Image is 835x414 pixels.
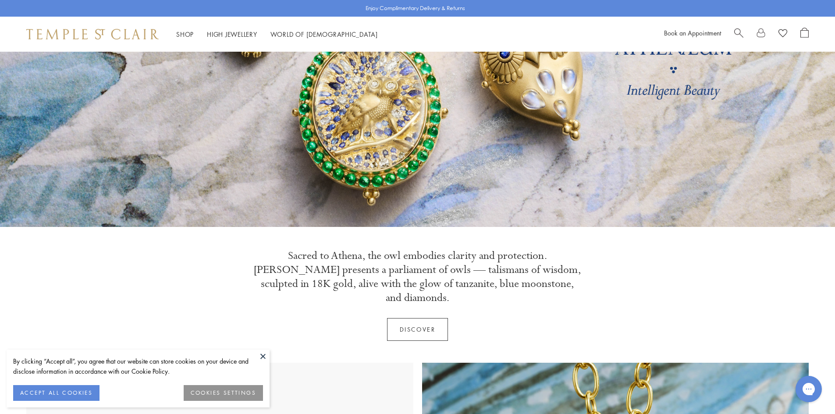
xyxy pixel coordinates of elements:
iframe: Gorgias live chat messenger [791,373,826,405]
a: Search [734,28,743,41]
a: Book an Appointment [664,28,721,37]
a: ShopShop [176,30,194,39]
a: View Wishlist [778,28,787,41]
a: World of [DEMOGRAPHIC_DATA]World of [DEMOGRAPHIC_DATA] [270,30,378,39]
p: Enjoy Complimentary Delivery & Returns [366,4,465,13]
button: ACCEPT ALL COOKIES [13,385,99,401]
div: By clicking “Accept all”, you agree that our website can store cookies on your device and disclos... [13,356,263,376]
button: COOKIES SETTINGS [184,385,263,401]
nav: Main navigation [176,29,378,40]
img: Temple St. Clair [26,29,159,39]
a: Discover [387,318,448,341]
a: High JewelleryHigh Jewellery [207,30,257,39]
p: Sacred to Athena, the owl embodies clarity and protection. [PERSON_NAME] presents a parliament of... [253,249,582,305]
a: Open Shopping Bag [800,28,809,41]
